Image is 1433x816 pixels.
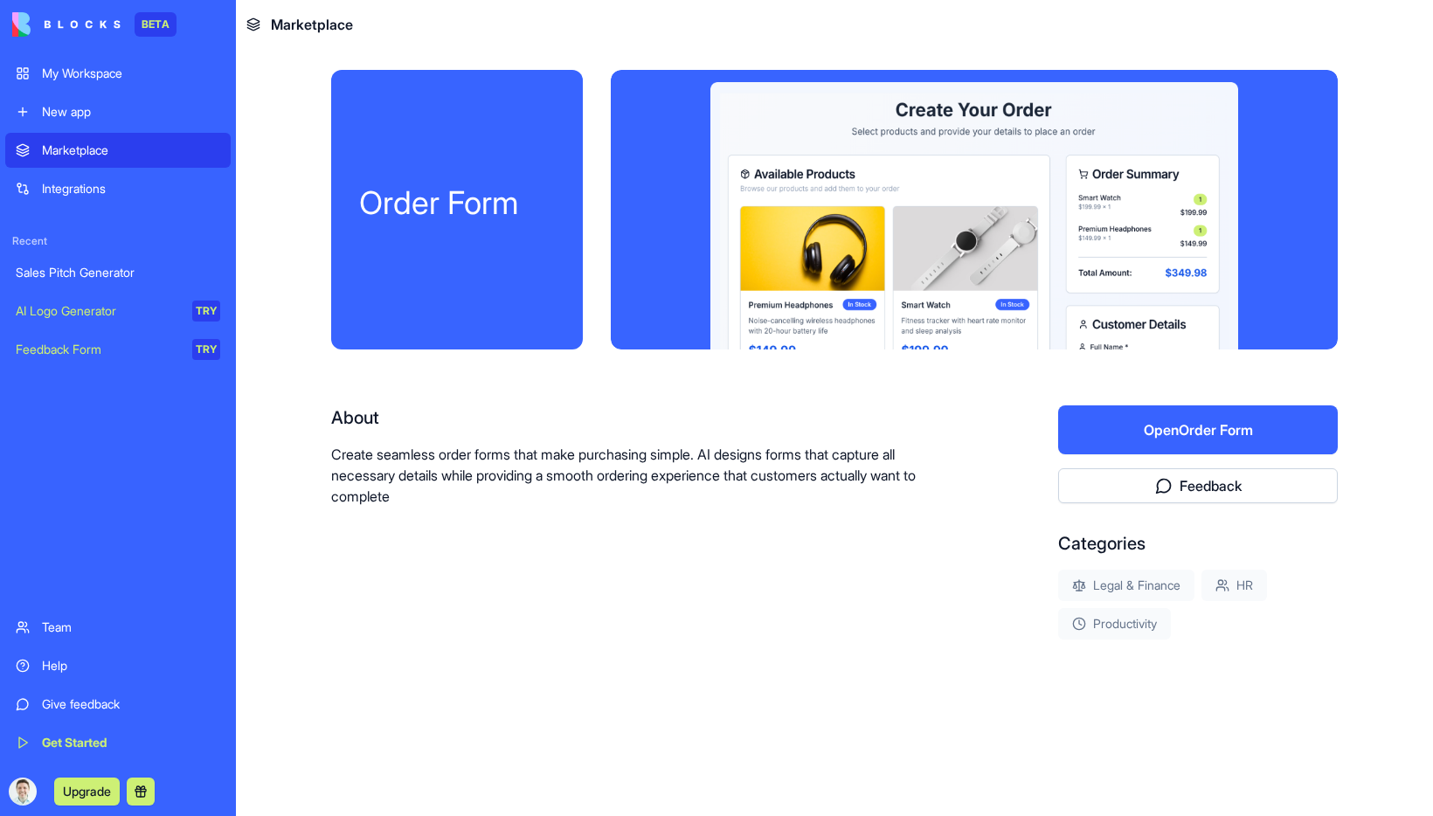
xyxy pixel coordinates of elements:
[135,12,177,37] div: BETA
[5,94,231,129] a: New app
[42,619,220,636] div: Team
[1058,421,1338,439] a: OpenOrder Form
[5,56,231,91] a: My Workspace
[1058,405,1338,454] button: OpenOrder Form
[42,142,220,159] div: Marketplace
[192,301,220,322] div: TRY
[12,12,177,37] a: BETA
[16,341,180,358] div: Feedback Form
[1058,570,1194,601] div: Legal & Finance
[331,405,946,430] div: About
[16,264,220,281] div: Sales Pitch Generator
[5,648,231,683] a: Help
[12,12,121,37] img: logo
[5,332,231,367] a: Feedback FormTRY
[5,171,231,206] a: Integrations
[5,687,231,722] a: Give feedback
[42,180,220,197] div: Integrations
[16,302,180,320] div: AI Logo Generator
[42,657,220,674] div: Help
[42,65,220,82] div: My Workspace
[359,185,555,220] div: Order Form
[54,782,120,799] a: Upgrade
[271,14,353,35] span: Marketplace
[5,725,231,760] a: Get Started
[42,103,220,121] div: New app
[42,695,220,713] div: Give feedback
[331,444,946,507] p: Create seamless order forms that make purchasing simple. AI designs forms that capture all necess...
[9,778,37,806] img: ACg8ocJvaZlSjJuH8RofzJS8wCuIYToM1tXjU6S0rmGa1ZZ1kJr2Ry8=s96-c
[5,234,231,248] span: Recent
[1058,608,1171,640] div: Productivity
[5,255,231,290] a: Sales Pitch Generator
[42,734,220,751] div: Get Started
[5,133,231,168] a: Marketplace
[1058,531,1338,556] div: Categories
[5,610,231,645] a: Team
[192,339,220,360] div: TRY
[5,294,231,328] a: AI Logo GeneratorTRY
[1201,570,1267,601] div: HR
[54,778,120,806] button: Upgrade
[1058,468,1338,503] button: Feedback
